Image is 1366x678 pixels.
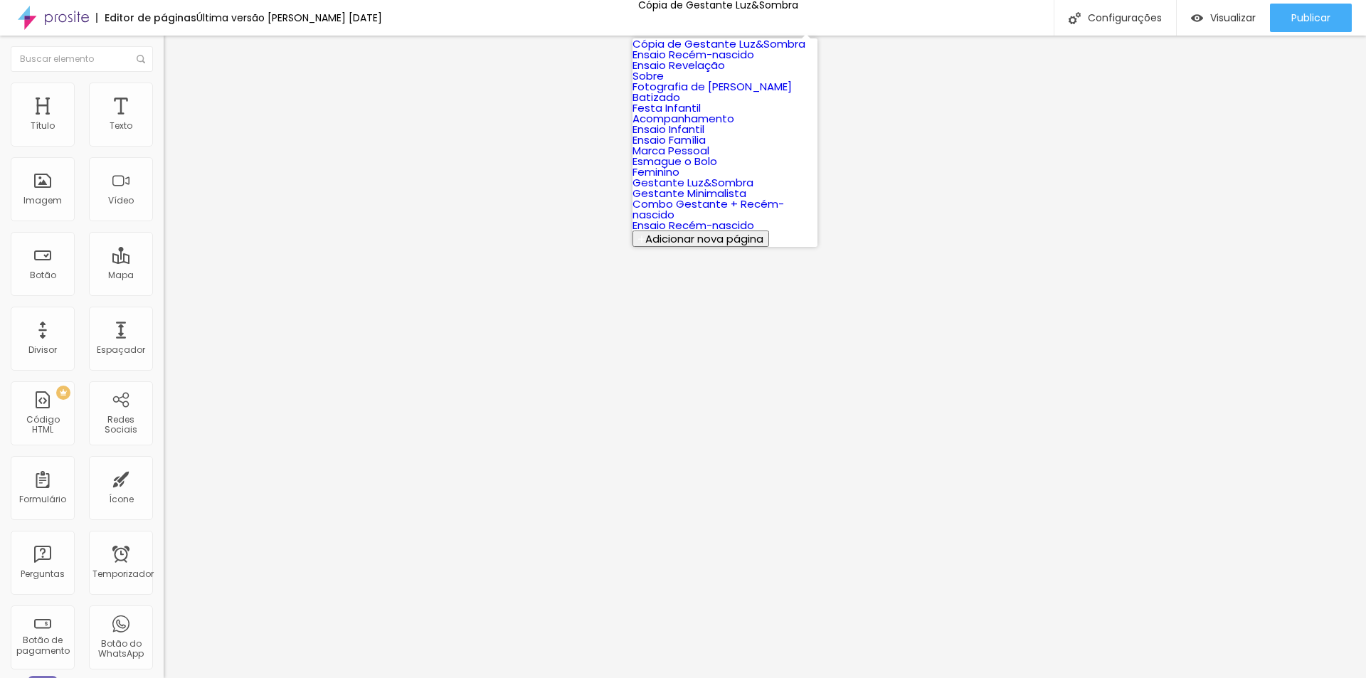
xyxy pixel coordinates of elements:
[632,47,754,62] a: Ensaio Recém-nascido
[632,36,805,51] a: Cópia de Gestante Luz&Sombra
[1270,4,1352,32] button: Publicar
[110,120,132,132] font: Texto
[30,269,56,281] font: Botão
[105,413,137,435] font: Redes Sociais
[164,36,1366,678] iframe: Editor
[632,164,679,179] a: Feminino
[137,55,145,63] img: Ícone
[16,634,70,656] font: Botão de pagamento
[109,493,134,505] font: Ícone
[98,637,144,660] font: Botão do WhatsApp
[632,100,701,115] a: Festa Infantil
[632,79,792,94] a: Fotografia de [PERSON_NAME]
[632,122,704,137] a: Ensaio Infantil
[632,186,746,201] a: Gestante Minimalista
[632,58,725,73] a: Ensaio Revelação
[1069,12,1081,24] img: Ícone
[31,120,55,132] font: Título
[1088,11,1162,25] font: Configurações
[28,344,57,356] font: Divisor
[23,194,62,206] font: Imagem
[632,132,706,147] a: Ensaio Família
[632,90,680,105] a: Batizado
[632,143,709,158] a: Marca Pessoal
[11,46,153,72] input: Buscar elemento
[1191,12,1203,24] img: view-1.svg
[632,68,664,83] a: Sobre
[632,218,754,233] a: Ensaio Recém-nascido
[92,568,154,580] font: Temporizador
[632,154,717,169] a: Esmague o Bolo
[108,194,134,206] font: Vídeo
[21,568,65,580] font: Perguntas
[108,269,134,281] font: Mapa
[196,11,382,25] font: Última versão [PERSON_NAME] [DATE]
[645,231,763,246] font: Adicionar nova página
[632,196,784,222] a: Combo Gestante + Recém-nascido
[632,175,753,190] a: Gestante Luz&Sombra
[632,111,734,126] a: Acompanhamento
[105,11,196,25] font: Editor de páginas
[1177,4,1270,32] button: Visualizar
[1210,11,1256,25] font: Visualizar
[97,344,145,356] font: Espaçador
[632,231,769,247] button: Adicionar nova página
[1291,11,1330,25] font: Publicar
[26,413,60,435] font: Código HTML
[19,493,66,505] font: Formulário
